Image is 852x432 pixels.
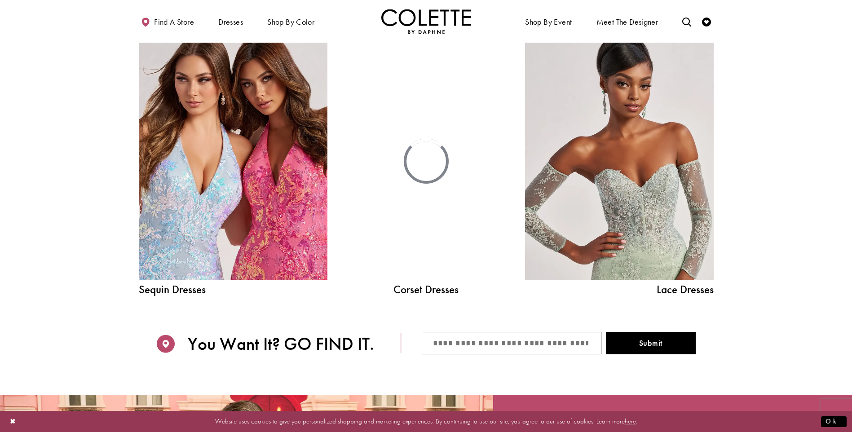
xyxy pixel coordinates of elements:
span: Shop By Event [523,9,574,34]
span: Shop By Event [525,18,572,26]
a: Corset Dresses [359,284,494,295]
a: here [625,417,636,426]
button: Submit Dialog [821,416,847,427]
a: Meet the designer [594,9,661,34]
span: Sequin Dresses [139,284,327,295]
img: Colette by Daphne [381,9,471,34]
a: Find a store [139,9,196,34]
button: Submit [606,332,696,354]
span: Find a store [154,18,194,26]
p: Website uses cookies to give you personalized shopping and marketing experiences. By continuing t... [65,415,787,428]
span: Meet the designer [596,18,658,26]
span: Shop by color [265,9,317,34]
span: Dresses [218,18,243,26]
input: City/State/ZIP code [422,332,601,354]
span: Lace Dresses [525,284,714,295]
button: Close Dialog [5,414,21,429]
a: Check Wishlist [700,9,713,34]
a: Sequin Dresses Related Link [139,42,327,280]
span: Shop by color [267,18,314,26]
a: Lace Dress Spring 2025 collection Related Link [525,42,714,280]
span: You Want It? GO FIND IT. [188,334,374,354]
a: Visit Home Page [381,9,471,34]
span: Dresses [216,9,245,34]
a: Toggle search [680,9,693,34]
form: Store Finder Form [401,332,714,354]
